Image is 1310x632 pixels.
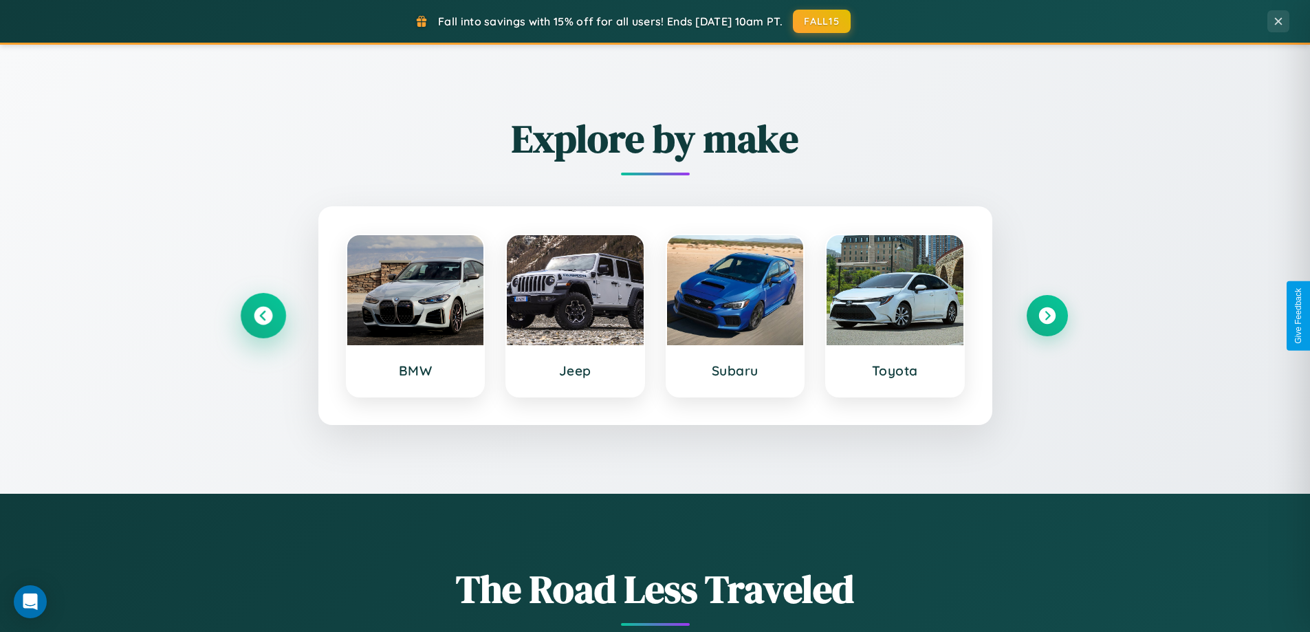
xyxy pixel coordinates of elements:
[840,362,950,379] h3: Toyota
[1293,288,1303,344] div: Give Feedback
[361,362,470,379] h3: BMW
[243,112,1068,165] h2: Explore by make
[438,14,783,28] span: Fall into savings with 15% off for all users! Ends [DATE] 10am PT.
[14,585,47,618] div: Open Intercom Messenger
[521,362,630,379] h3: Jeep
[793,10,851,33] button: FALL15
[243,563,1068,615] h1: The Road Less Traveled
[681,362,790,379] h3: Subaru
